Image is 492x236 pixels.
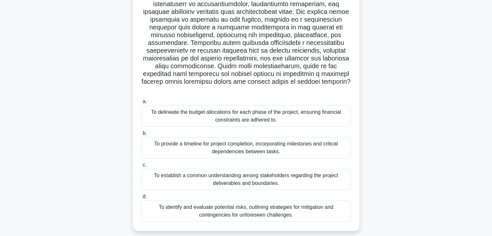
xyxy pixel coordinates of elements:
div: To establish a common understanding among stakeholders regarding the project deliverables and bou... [141,169,351,190]
span: d. [143,194,147,199]
span: b. [143,130,147,136]
span: a. [143,99,147,104]
span: c. [143,162,147,167]
div: To delineate the budget allocations for each phase of the project, ensuring financial constraints... [141,105,351,127]
div: To identify and evaluate potential risks, outlining strategies for mitigation and contingencies f... [141,200,351,222]
div: To provide a timeline for project completion, incorporating milestones and critical dependencies ... [141,137,351,158]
